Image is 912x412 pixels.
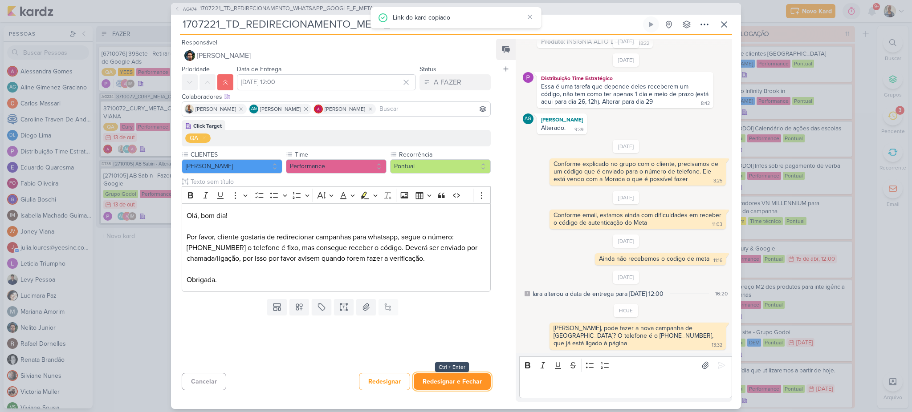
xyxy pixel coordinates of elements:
[182,373,226,390] button: Cancelar
[523,113,533,124] div: Aline Gimenez Graciano
[378,104,489,114] input: Buscar
[541,124,566,132] div: Alterado.
[195,105,236,113] span: [PERSON_NAME]
[237,74,416,90] input: Select a date
[237,65,281,73] label: Data de Entrega
[286,159,387,174] button: Performance
[187,210,486,285] p: Olá, bom dia! Por favor, cliente gostaria de redirecionar campanhas para whatsapp, segue o número...
[554,211,723,226] div: Conforme email, estamos ainda com dificuldades em receber o código de autenticação do Meta
[251,107,257,111] p: AG
[182,39,217,46] label: Responsável
[434,77,461,88] div: A FAZER
[639,40,649,47] div: 18:22
[541,83,710,105] div: Essa é uma tarefa que depende deles receberem um código, não tem como ter apenas 1 dia e meio de ...
[190,133,198,143] div: QA
[182,65,210,73] label: Prioridade
[435,362,469,372] div: Ctrl + Enter
[715,290,728,298] div: 16:20
[414,373,491,390] button: Redesignar e Fechar
[182,48,491,64] button: [PERSON_NAME]
[541,38,564,45] strong: Produto
[599,255,709,263] div: Ainda não recebemos o codigo de meta
[189,177,491,186] input: Texto sem título
[182,159,282,174] button: [PERSON_NAME]
[390,159,491,174] button: Pontual
[519,374,732,398] div: Editor editing area: main
[525,117,531,121] p: AG
[554,160,720,183] div: Conforme explicado no grupo com o cliente, precisamos de um código que é enviado para o número de...
[539,74,712,83] div: Distribuição Time Estratégico
[260,105,301,113] span: [PERSON_NAME]
[314,105,323,113] img: Alessandra Gomes
[713,257,722,264] div: 11:16
[574,126,583,133] div: 9:39
[182,186,491,204] div: Editor toolbar
[523,72,533,83] img: Distribuição Time Estratégico
[359,373,410,390] button: Redesignar
[180,16,641,32] input: Kard Sem Título
[533,289,664,299] div: Iara alterou a data de entrega para 14/10, 12:00
[712,342,722,349] div: 13:32
[701,100,710,107] div: 8:42
[419,65,436,73] label: Status
[325,105,365,113] span: [PERSON_NAME]
[393,12,524,22] div: Link do kard copiado
[398,150,491,159] label: Recorrência
[713,178,722,185] div: 3:25
[182,92,491,101] div: Colaboradores
[419,74,491,90] button: A FAZER
[193,122,222,130] div: Click Target
[294,150,387,159] label: Time
[712,221,722,228] div: 11:03
[184,50,195,61] img: Nelito Junior
[185,105,194,113] img: Iara Santos
[541,38,635,45] div: : INSIGNIA ALTO DA LAPA
[554,324,715,347] div: [PERSON_NAME], pode fazer a nova campanha de [GEOGRAPHIC_DATA]? O telefone é o [PHONE_NUMBER], qu...
[647,21,655,28] div: Ligar relógio
[249,105,258,113] div: Aline Gimenez Graciano
[190,150,282,159] label: CLIENTES
[182,203,491,292] div: Editor editing area: main
[539,115,585,124] div: [PERSON_NAME]
[525,291,530,296] div: Este log é visível à todos no kard
[519,356,732,374] div: Editor toolbar
[197,50,251,61] span: [PERSON_NAME]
